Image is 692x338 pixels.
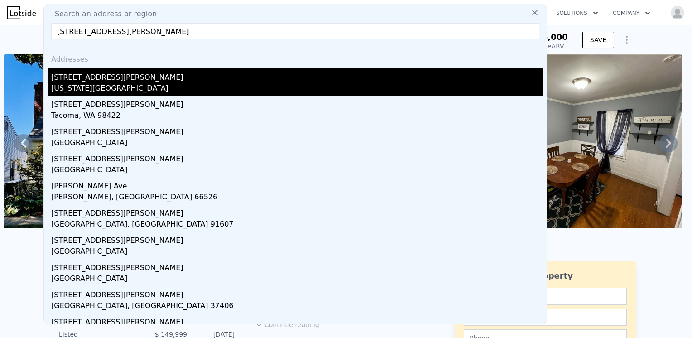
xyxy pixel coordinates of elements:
[51,273,543,286] div: [GEOGRAPHIC_DATA]
[51,232,543,246] div: [STREET_ADDRESS][PERSON_NAME]
[51,150,543,164] div: [STREET_ADDRESS][PERSON_NAME]
[450,54,682,228] img: Sale: 135187569 Parcel: 60326922
[255,320,319,329] button: Continue reading
[51,96,543,110] div: [STREET_ADDRESS][PERSON_NAME]
[155,331,187,338] span: $ 149,999
[51,286,543,300] div: [STREET_ADDRESS][PERSON_NAME]
[7,6,36,19] img: Lotside
[51,123,543,137] div: [STREET_ADDRESS][PERSON_NAME]
[48,47,543,68] div: Addresses
[51,192,543,204] div: [PERSON_NAME], [GEOGRAPHIC_DATA] 66526
[51,259,543,273] div: [STREET_ADDRESS][PERSON_NAME]
[51,246,543,259] div: [GEOGRAPHIC_DATA]
[4,54,204,228] img: Sale: 135187569 Parcel: 60326922
[618,31,636,49] button: Show Options
[51,204,543,219] div: [STREET_ADDRESS][PERSON_NAME]
[670,5,685,20] img: avatar
[51,23,539,39] input: Enter an address, city, region, neighborhood or zip code
[51,177,543,192] div: [PERSON_NAME] Ave
[549,5,605,21] button: Solutions
[51,137,543,150] div: [GEOGRAPHIC_DATA]
[48,9,157,19] span: Search an address or region
[51,164,543,177] div: [GEOGRAPHIC_DATA]
[51,68,543,83] div: [STREET_ADDRESS][PERSON_NAME]
[51,83,543,96] div: [US_STATE][GEOGRAPHIC_DATA]
[51,219,543,232] div: [GEOGRAPHIC_DATA], [GEOGRAPHIC_DATA] 91607
[51,110,543,123] div: Tacoma, WA 98422
[582,32,614,48] button: SAVE
[51,300,543,313] div: [GEOGRAPHIC_DATA], [GEOGRAPHIC_DATA] 37406
[605,5,658,21] button: Company
[51,313,543,328] div: [STREET_ADDRESS][PERSON_NAME]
